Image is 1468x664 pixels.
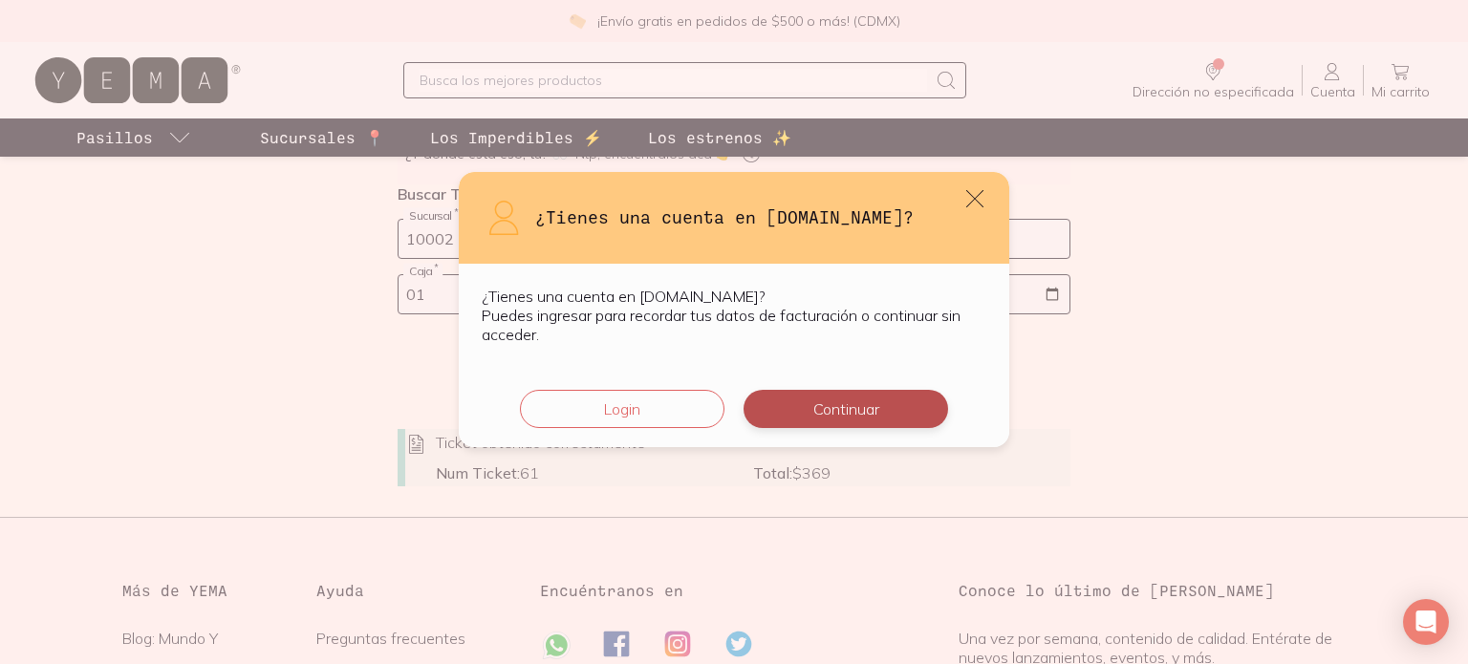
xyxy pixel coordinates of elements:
div: Open Intercom Messenger [1403,599,1449,645]
div: default [459,172,1009,447]
p: ¿Tienes una cuenta en [DOMAIN_NAME]? Puedes ingresar para recordar tus datos de facturación o con... [482,287,986,344]
h3: ¿Tienes una cuenta en [DOMAIN_NAME]? [535,204,986,229]
button: Login [520,390,724,428]
button: Continuar [744,390,948,428]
